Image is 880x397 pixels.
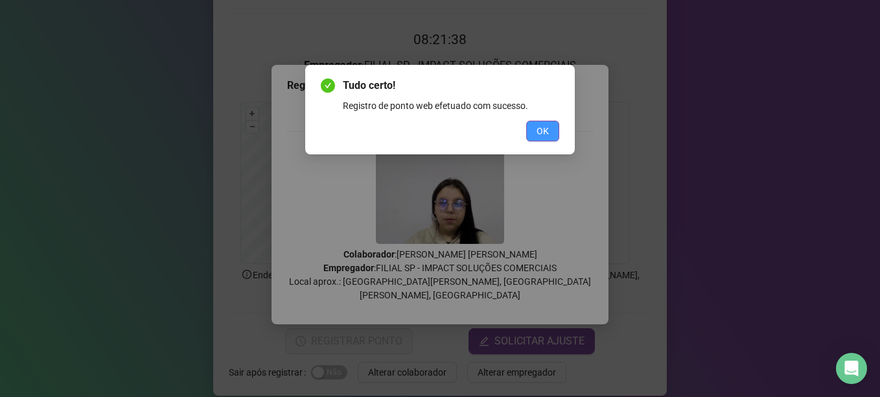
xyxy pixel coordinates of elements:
div: Registro de ponto web efetuado com sucesso. [343,99,559,113]
span: Tudo certo! [343,78,559,93]
span: check-circle [321,78,335,93]
span: OK [537,124,549,138]
div: Open Intercom Messenger [836,353,867,384]
button: OK [526,121,559,141]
